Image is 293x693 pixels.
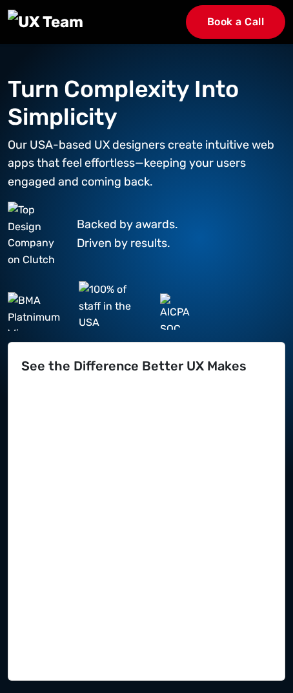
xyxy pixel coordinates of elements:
[8,75,285,131] h2: Turn Complexity Into Simplicity
[186,5,286,39] a: Book a Call
[79,281,150,342] img: 100% of staff in the USA
[8,136,285,191] p: Our USA-based UX designers create intuitive web apps that feel effortless—keeping your users enga...
[77,215,178,253] p: Backed by awards. Driven by results.
[160,293,196,330] img: AICPA SOC
[8,10,83,34] img: UX Team
[8,202,66,266] img: Top Design Company on Clutch
[8,292,68,331] img: BMA Platnimum Winner
[21,394,272,670] iframe: Form 0
[21,358,272,374] h2: See the Difference Better UX Makes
